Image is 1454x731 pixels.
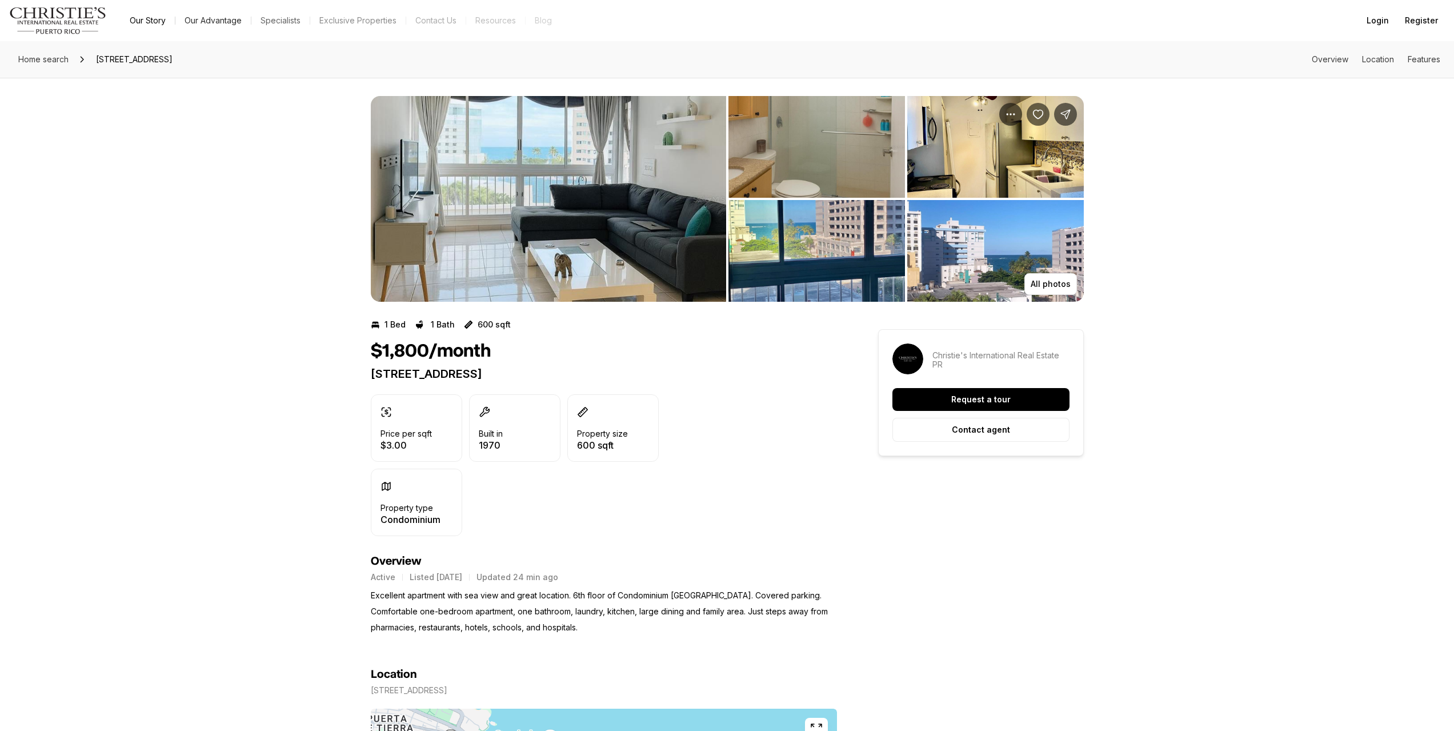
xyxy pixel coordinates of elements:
[478,320,511,329] p: 600 sqft
[406,13,466,29] button: Contact Us
[1408,54,1440,64] a: Skip to: Features
[892,418,1070,442] button: Contact agent
[1405,16,1438,25] span: Register
[1312,55,1440,64] nav: Page section menu
[951,395,1011,404] p: Request a tour
[577,441,628,450] p: 600 sqft
[1024,273,1077,295] button: All photos
[410,573,462,582] p: Listed [DATE]
[384,320,406,329] p: 1 Bed
[371,96,1084,302] div: Listing Photos
[1031,279,1071,289] p: All photos
[14,50,73,69] a: Home search
[18,54,69,64] span: Home search
[371,686,447,695] p: [STREET_ADDRESS]
[907,96,1084,198] button: View image gallery
[1027,103,1050,126] button: Save Property: 54 CONDADO AVE
[371,96,726,302] button: View image gallery
[526,13,561,29] a: Blog
[380,441,432,450] p: $3.00
[577,429,628,438] p: Property size
[932,351,1070,369] p: Christie's International Real Estate PR
[476,573,558,582] p: Updated 24 min ago
[728,200,905,302] button: View image gallery
[1312,54,1348,64] a: Skip to: Overview
[999,103,1022,126] button: Property options
[91,50,177,69] span: [STREET_ADDRESS]
[431,320,455,329] p: 1 Bath
[371,668,417,681] h4: Location
[1054,103,1077,126] button: Share Property: 54 CONDADO AVE
[479,429,503,438] p: Built in
[466,13,525,29] a: Resources
[310,13,406,29] a: Exclusive Properties
[371,367,837,381] p: [STREET_ADDRESS]
[1367,16,1389,25] span: Login
[892,388,1070,411] button: Request a tour
[371,573,395,582] p: Active
[728,96,905,198] button: View image gallery
[380,504,433,513] p: Property type
[728,96,1084,302] li: 2 of 3
[1362,54,1394,64] a: Skip to: Location
[371,554,837,568] h4: Overview
[121,13,175,29] a: Our Story
[9,7,107,34] img: logo
[380,429,432,438] p: Price per sqft
[1360,9,1396,32] button: Login
[952,425,1010,434] p: Contact agent
[380,515,440,524] p: Condominium
[251,13,310,29] a: Specialists
[1398,9,1445,32] button: Register
[175,13,251,29] a: Our Advantage
[479,441,503,450] p: 1970
[371,96,726,302] li: 1 of 3
[371,341,491,362] h1: $1,800/month
[907,200,1084,302] button: View image gallery
[371,588,837,636] p: Excellent apartment with sea view and great location. 6th floor of Condominium [GEOGRAPHIC_DATA]....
